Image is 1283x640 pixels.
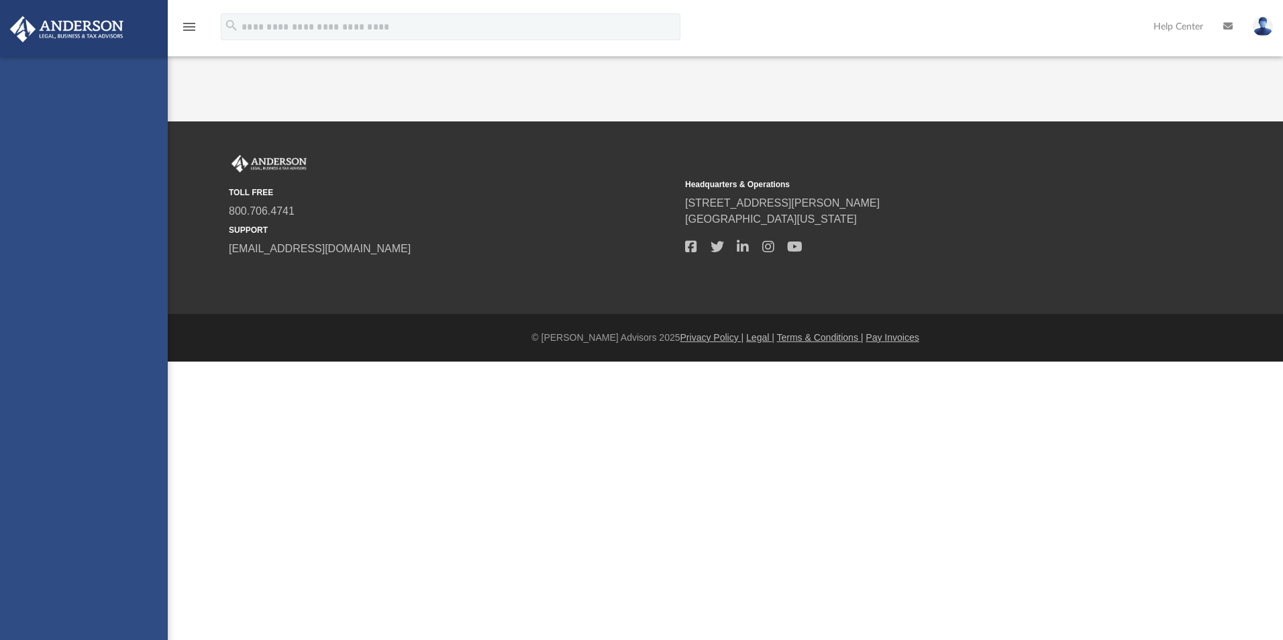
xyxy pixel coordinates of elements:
a: Pay Invoices [866,332,919,343]
a: Privacy Policy | [680,332,744,343]
a: 800.706.4741 [229,205,295,217]
div: © [PERSON_NAME] Advisors 2025 [168,331,1283,345]
small: SUPPORT [229,224,676,236]
img: User Pic [1253,17,1273,36]
a: Terms & Conditions | [777,332,864,343]
a: [EMAIL_ADDRESS][DOMAIN_NAME] [229,243,411,254]
a: [GEOGRAPHIC_DATA][US_STATE] [685,213,857,225]
i: search [224,18,239,33]
a: Legal | [746,332,774,343]
small: TOLL FREE [229,186,676,199]
i: menu [181,19,197,35]
a: menu [181,25,197,35]
small: Headquarters & Operations [685,178,1132,191]
a: [STREET_ADDRESS][PERSON_NAME] [685,197,880,209]
img: Anderson Advisors Platinum Portal [6,16,127,42]
img: Anderson Advisors Platinum Portal [229,155,309,172]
